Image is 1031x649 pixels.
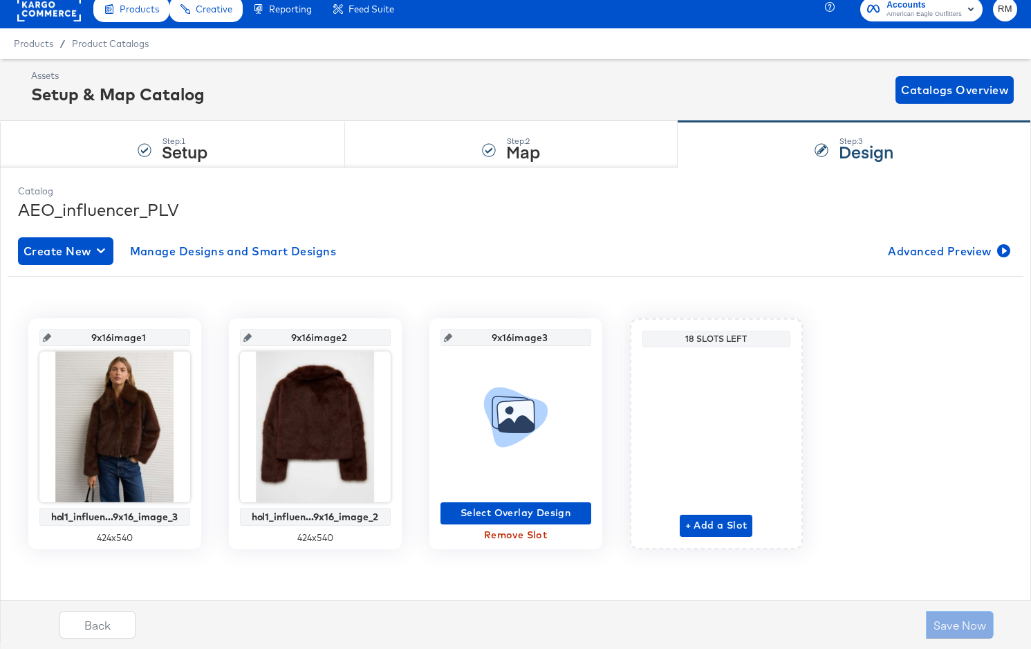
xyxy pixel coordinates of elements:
span: RM [999,1,1012,17]
button: Remove Slot [440,524,591,547]
span: Catalogs Overview [901,80,1008,100]
div: hol1_influen...9x16_image_2 [243,511,387,522]
strong: Map [506,140,540,163]
span: Creative [196,3,232,15]
div: 424 x 540 [39,531,190,545]
button: Advanced Preview [882,237,1013,265]
button: + Add a Slot [680,515,753,537]
button: Back [59,611,136,639]
div: Step: 3 [839,136,893,146]
div: Setup & Map Catalog [31,82,205,106]
div: hol1_influen...9x16_image_3 [43,511,187,522]
strong: Setup [162,140,207,163]
div: 18 Slots Left [646,333,787,345]
span: Create New [24,241,108,261]
strong: Design [839,140,893,163]
div: 424 x 540 [240,531,391,545]
button: Create New [18,237,113,265]
span: Reporting [269,3,312,15]
span: Products [14,38,53,49]
span: Feed Suite [349,3,394,15]
a: Product Catalogs [72,38,149,49]
span: Products [120,3,159,15]
button: Select Overlay Design [440,502,591,524]
span: Remove Slot [446,527,586,544]
span: + Add a Slot [685,517,747,534]
button: Catalogs Overview [895,76,1014,104]
span: American Eagle Outfitters [886,9,962,20]
div: Catalog [18,185,1013,198]
span: Manage Designs and Smart Designs [130,241,337,261]
div: AEO_influencer_PLV [18,198,1013,221]
button: Manage Designs and Smart Designs [124,237,342,265]
div: Step: 2 [506,136,540,146]
div: Assets [31,69,205,82]
span: Advanced Preview [888,241,1007,261]
span: Select Overlay Design [446,504,586,522]
div: Step: 1 [162,136,207,146]
span: / [53,38,72,49]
